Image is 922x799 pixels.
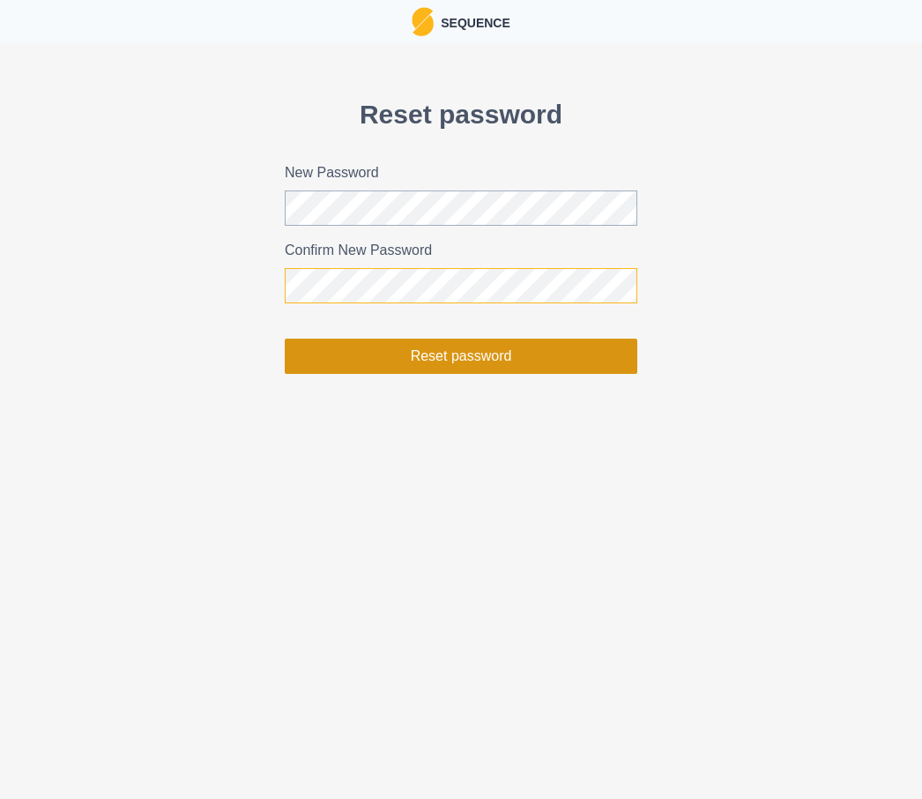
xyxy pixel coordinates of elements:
label: New Password [285,162,627,183]
button: Reset password [285,339,637,374]
img: Logo [412,7,434,36]
label: Confirm New Password [285,240,627,261]
a: LogoSequence [412,7,510,36]
p: Sequence [434,11,510,33]
p: Reset password [285,94,637,134]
